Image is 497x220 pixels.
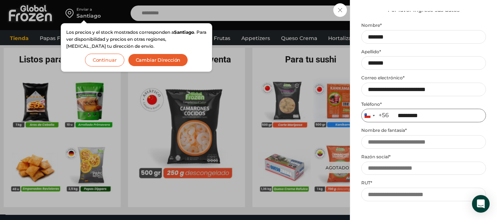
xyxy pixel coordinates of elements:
[361,75,486,81] label: Correo electrónico
[85,54,124,66] button: Continuar
[128,54,188,66] button: Cambiar Dirección
[361,180,486,186] label: RUT
[472,195,490,213] div: Open Intercom Messenger
[361,154,486,160] label: Razón social
[361,101,486,107] label: Teléfono
[361,127,486,133] label: Nombre de fantasía
[361,22,486,28] label: Nombre
[66,29,207,50] p: Los precios y el stock mostrados corresponden a . Para ver disponibilidad y precios en otras regi...
[362,109,389,122] button: Selected country
[379,112,389,119] div: +56
[174,29,194,35] strong: Santiago
[361,49,486,55] label: Apellido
